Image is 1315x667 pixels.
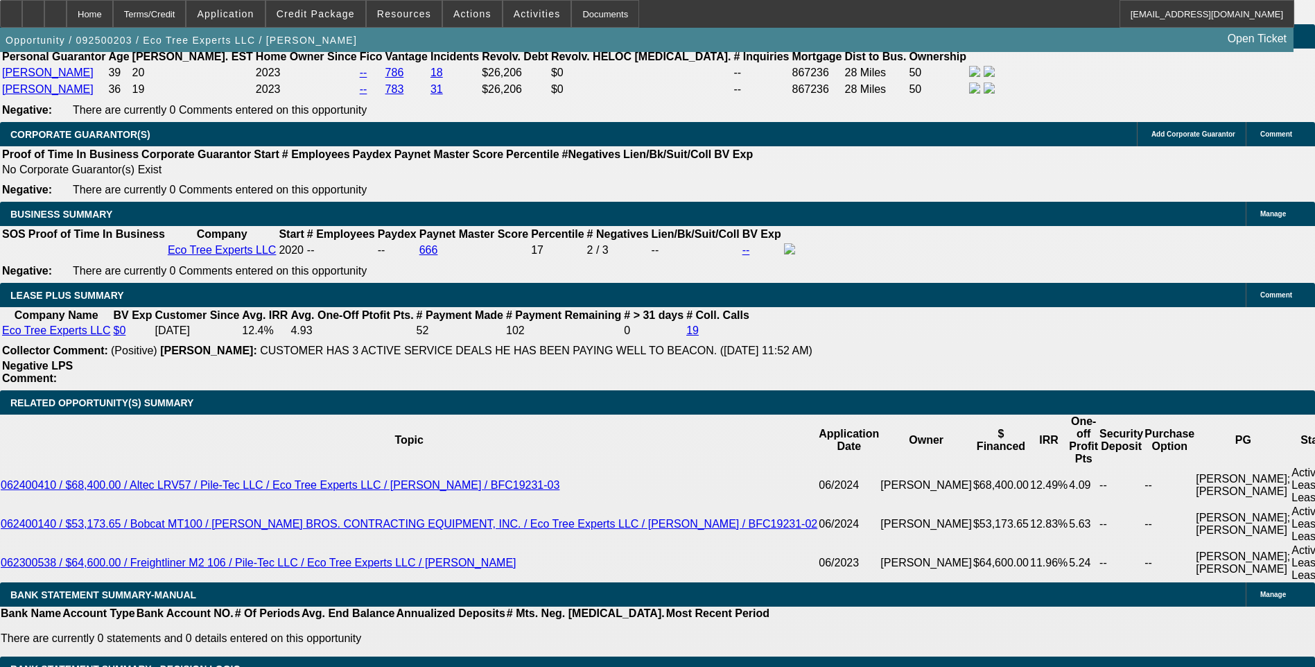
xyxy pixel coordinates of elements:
[973,505,1029,544] td: $53,173.65
[256,83,281,95] span: 2023
[514,8,561,19] span: Activities
[1029,505,1068,544] td: 12.83%
[686,309,749,321] b: # Coll. Calls
[973,544,1029,582] td: $64,600.00
[260,345,812,356] span: CUSTOMER HAS 3 ACTIVE SERVICE DEALS HE HAS BEEN PAYING WELL TO BEACON. ([DATE] 11:52 AM)
[984,83,995,94] img: linkedin-icon.png
[360,83,367,95] a: --
[844,65,907,80] td: 28 Miles
[818,415,880,466] th: Application Date
[623,324,684,338] td: 0
[880,415,973,466] th: Owner
[430,83,443,95] a: 31
[28,227,166,241] th: Proof of Time In Business
[353,148,392,160] b: Paydex
[506,607,665,621] th: # Mts. Neg. [MEDICAL_DATA].
[290,309,413,321] b: Avg. One-Off Ptofit Pts.
[1195,505,1291,544] td: [PERSON_NAME]; [PERSON_NAME]
[880,466,973,505] td: [PERSON_NAME]
[1099,544,1144,582] td: --
[10,397,193,408] span: RELATED OPPORTUNITY(S) SUMMARY
[562,148,621,160] b: #Negatives
[2,324,111,336] a: Eco Tree Experts LLC
[282,148,350,160] b: # Employees
[186,1,264,27] button: Application
[197,228,247,240] b: Company
[845,51,907,62] b: Dist to Bus.
[969,66,980,77] img: facebook-icon.png
[792,51,842,62] b: Mortgage
[430,51,479,62] b: Incidents
[395,607,505,621] th: Annualized Deposits
[385,83,404,95] a: 783
[155,324,241,338] td: [DATE]
[1,148,139,162] th: Proof of Time In Business
[651,243,740,258] td: --
[1,632,769,645] p: There are currently 0 statements and 0 details entered on this opportunity
[1144,466,1195,505] td: --
[531,228,584,240] b: Percentile
[742,244,750,256] a: --
[242,309,288,321] b: Avg. IRR
[279,228,304,240] b: Start
[394,148,503,160] b: Paynet Master Score
[984,66,995,77] img: linkedin-icon.png
[880,505,973,544] td: [PERSON_NAME]
[155,309,240,321] b: Customer Since
[1,479,559,491] a: 062400410 / $68,400.00 / Altec LRV57 / Pile-Tec LLC / Eco Tree Experts LLC / [PERSON_NAME] / BFC1...
[1099,505,1144,544] td: --
[443,1,502,27] button: Actions
[1029,544,1068,582] td: 11.96%
[652,228,740,240] b: Lien/Bk/Suit/Coll
[784,243,795,254] img: facebook-icon.png
[1222,27,1292,51] a: Open Ticket
[62,607,136,621] th: Account Type
[1068,466,1099,505] td: 4.09
[1068,415,1099,466] th: One-off Profit Pts
[168,244,277,256] a: Eco Tree Experts LLC
[714,148,753,160] b: BV Exp
[2,67,94,78] a: [PERSON_NAME]
[278,243,304,258] td: 2020
[1029,466,1068,505] td: 12.49%
[378,228,417,240] b: Paydex
[73,104,367,116] span: There are currently 0 Comments entered on this opportunity
[1260,291,1292,299] span: Comment
[2,345,108,356] b: Collector Comment:
[1260,210,1286,218] span: Manage
[973,415,1029,466] th: $ Financed
[531,244,584,257] div: 17
[132,65,254,80] td: 20
[10,290,124,301] span: LEASE PLUS SUMMARY
[114,324,126,336] a: $0
[587,228,649,240] b: # Negatives
[1144,415,1195,466] th: Purchase Option
[2,184,52,196] b: Negative:
[733,51,789,62] b: # Inquiries
[430,67,443,78] a: 18
[733,65,790,80] td: --
[1144,544,1195,582] td: --
[665,607,770,621] th: Most Recent Period
[1068,544,1099,582] td: 5.24
[1144,505,1195,544] td: --
[908,82,967,97] td: 50
[969,83,980,94] img: facebook-icon.png
[114,309,153,321] b: BV Exp
[10,129,150,140] span: CORPORATE GUARANTOR(S)
[1068,505,1099,544] td: 5.63
[2,265,52,277] b: Negative:
[73,265,367,277] span: There are currently 0 Comments entered on this opportunity
[256,67,281,78] span: 2023
[482,51,548,62] b: Revolv. Debt
[453,8,491,19] span: Actions
[503,1,571,27] button: Activities
[10,589,196,600] span: BANK STATEMENT SUMMARY-MANUAL
[241,324,288,338] td: 12.4%
[360,51,383,62] b: Fico
[111,345,157,356] span: (Positive)
[419,244,438,256] a: 666
[234,607,301,621] th: # Of Periods
[2,83,94,95] a: [PERSON_NAME]
[1029,415,1068,466] th: IRR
